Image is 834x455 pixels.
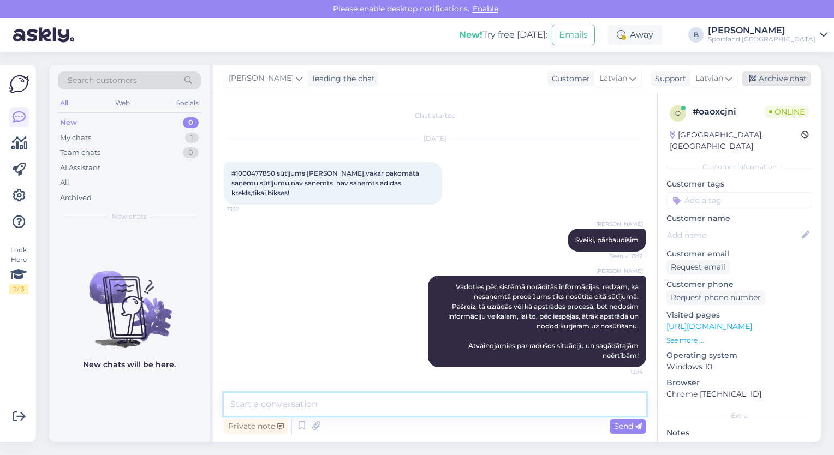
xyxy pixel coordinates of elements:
[666,411,812,421] div: Extra
[666,377,812,388] p: Browser
[547,73,590,85] div: Customer
[608,25,662,45] div: Away
[666,427,812,439] p: Notes
[596,220,643,228] span: [PERSON_NAME]
[708,35,815,44] div: Sportland [GEOGRAPHIC_DATA]
[49,251,210,349] img: No chats
[666,260,730,274] div: Request email
[174,96,201,110] div: Socials
[60,147,100,158] div: Team chats
[596,267,643,275] span: [PERSON_NAME]
[666,162,812,172] div: Customer information
[666,321,752,331] a: [URL][DOMAIN_NAME]
[224,134,646,143] div: [DATE]
[667,229,800,241] input: Add name
[666,213,812,224] p: Customer name
[448,283,640,360] span: Vadoties pēc sistēmā norādītās informācijas, redzam, ka nesaņemtā prece Jums tiks nosūtīta citā s...
[666,309,812,321] p: Visited pages
[60,163,100,173] div: AI Assistant
[83,359,176,370] p: New chats will be here.
[60,117,77,128] div: New
[308,73,375,85] div: leading the chat
[60,193,92,203] div: Archived
[666,361,812,373] p: Windows 10
[60,133,91,143] div: My chats
[666,279,812,290] p: Customer phone
[666,388,812,400] p: Chrome [TECHNICAL_ID]
[708,26,815,35] div: [PERSON_NAME]
[708,26,827,44] a: [PERSON_NAME]Sportland [GEOGRAPHIC_DATA]
[231,169,421,197] span: #1000477850 sūtījums [PERSON_NAME],vakar pakomātā saņēmu sūtījumu,nav sanemts nav sanemts adidas ...
[602,252,643,260] span: Seen ✓ 13:12
[9,245,28,294] div: Look Here
[112,212,147,221] span: New chats
[224,111,646,121] div: Chat started
[469,4,502,14] span: Enable
[183,147,199,158] div: 0
[675,109,681,117] span: o
[229,73,294,85] span: [PERSON_NAME]
[688,27,704,43] div: B
[670,129,801,152] div: [GEOGRAPHIC_DATA], [GEOGRAPHIC_DATA]
[666,192,812,208] input: Add a tag
[459,28,547,41] div: Try free [DATE]:
[693,105,765,118] div: # oaoxcjni
[666,248,812,260] p: Customer email
[68,75,137,86] span: Search customers
[227,205,268,213] span: 13:12
[651,73,686,85] div: Support
[113,96,132,110] div: Web
[614,421,642,431] span: Send
[224,419,288,434] div: Private note
[575,236,639,244] span: Sveiki, pārbaudīsim
[9,74,29,94] img: Askly Logo
[552,25,595,45] button: Emails
[695,73,723,85] span: Latvian
[183,117,199,128] div: 0
[602,368,643,376] span: 13:14
[666,336,812,345] p: See more ...
[60,177,69,188] div: All
[666,178,812,190] p: Customer tags
[185,133,199,143] div: 1
[666,350,812,361] p: Operating system
[666,290,765,305] div: Request phone number
[599,73,627,85] span: Latvian
[765,106,809,118] span: Online
[742,71,811,86] div: Archive chat
[9,284,28,294] div: 2 / 3
[459,29,482,40] b: New!
[58,96,70,110] div: All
